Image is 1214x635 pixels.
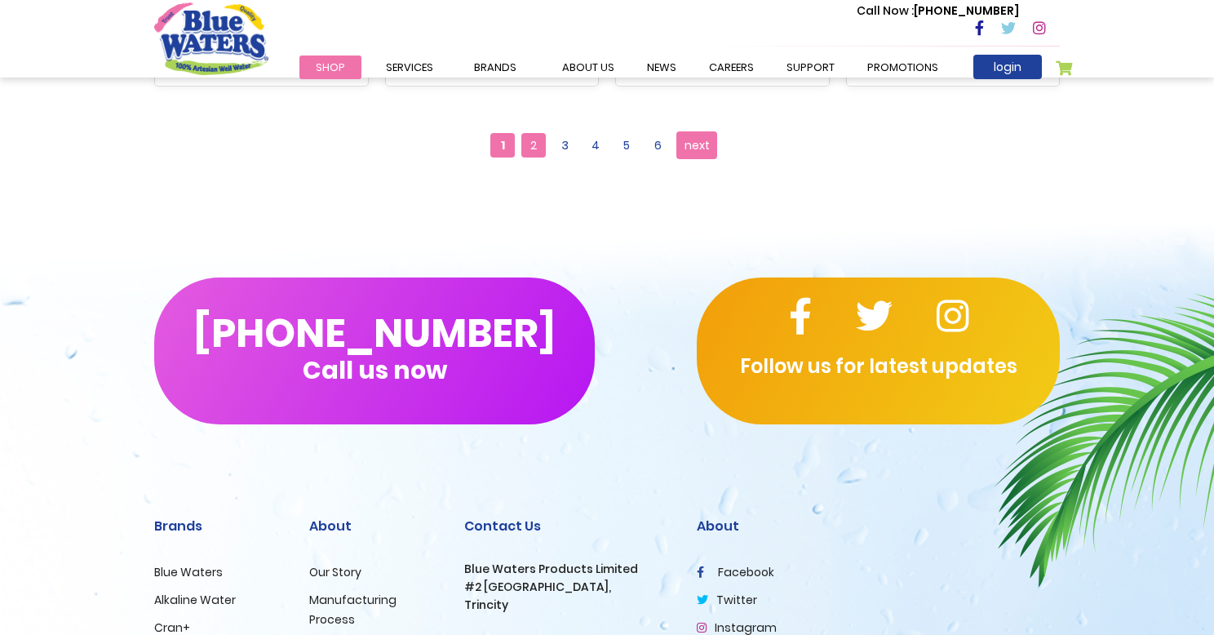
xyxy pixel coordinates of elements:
[697,352,1060,381] p: Follow us for latest updates
[154,2,268,74] a: store logo
[552,133,577,158] a: 3
[685,133,710,158] span: next
[697,518,1060,534] h2: About
[770,56,851,79] a: support
[154,278,595,424] button: [PHONE_NUMBER]Call us now
[303,366,447,375] span: Call us now
[474,60,516,75] span: Brands
[521,133,546,158] a: 2
[697,564,774,580] a: facebook
[464,562,672,576] h3: Blue Waters Products Limited
[490,133,515,158] span: 1
[631,56,693,79] a: News
[857,2,914,19] span: Call Now :
[583,133,608,158] a: 4
[614,133,639,158] a: 5
[857,2,1019,20] p: [PHONE_NUMBER]
[851,56,955,79] a: Promotions
[309,518,440,534] h2: About
[645,133,670,158] a: 6
[154,564,223,580] a: Blue Waters
[386,60,433,75] span: Services
[316,60,345,75] span: Shop
[697,592,757,608] a: twitter
[309,564,361,580] a: Our Story
[464,518,672,534] h2: Contact Us
[676,131,717,159] a: next
[309,592,397,628] a: Manufacturing Process
[464,598,672,612] h3: Trincity
[464,580,672,594] h3: #2 [GEOGRAPHIC_DATA],
[154,592,236,608] a: Alkaline Water
[973,55,1042,79] a: login
[693,56,770,79] a: careers
[546,56,631,79] a: about us
[154,518,285,534] h2: Brands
